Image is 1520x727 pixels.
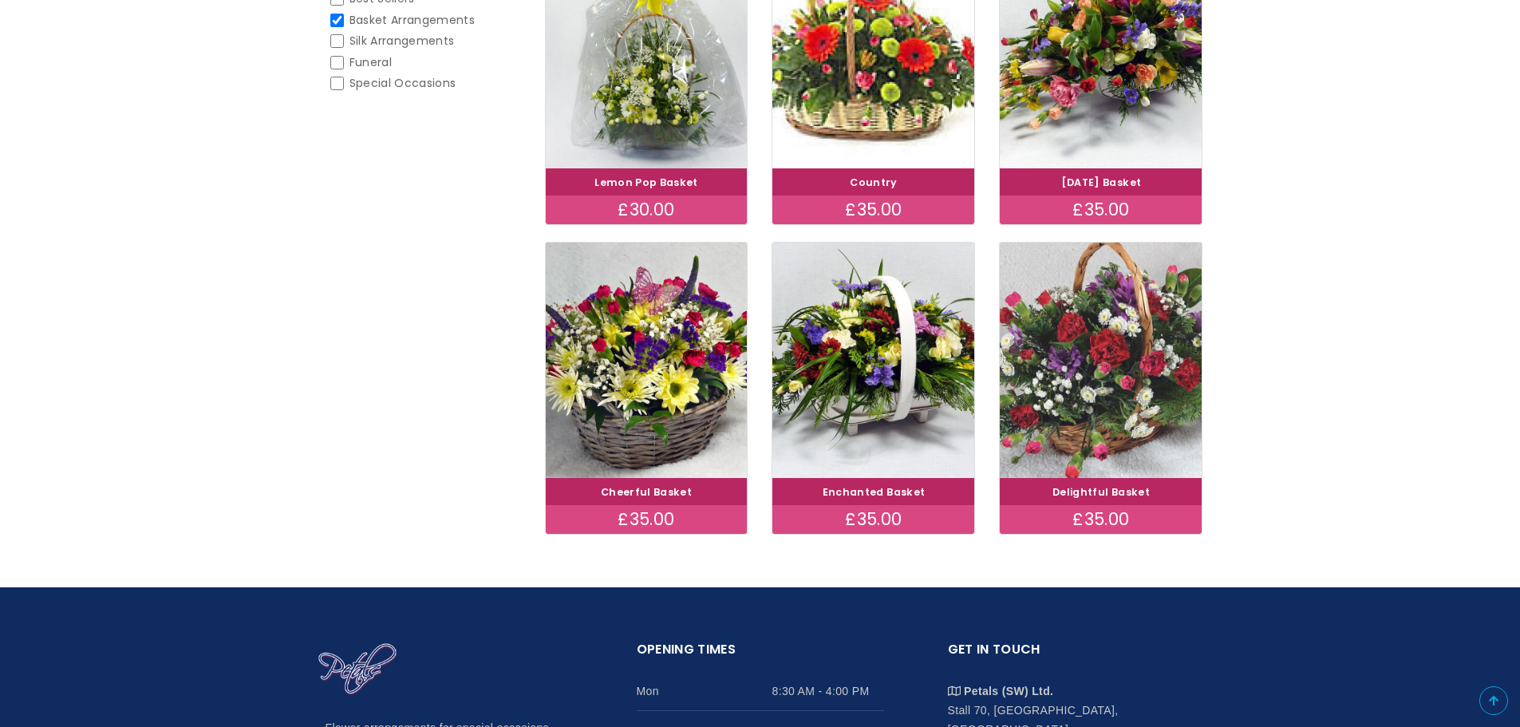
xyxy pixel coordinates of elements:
[349,33,455,49] span: Silk Arrangements
[772,682,884,701] span: 8:30 AM - 4:00 PM
[772,505,974,534] div: £35.00
[772,196,974,224] div: £35.00
[964,685,1053,697] strong: Petals (SW) Ltd.
[349,75,456,91] span: Special Occasions
[594,176,698,189] a: Lemon Pop Basket
[318,642,397,697] img: Home
[988,229,1214,492] img: Delightful Basket
[1000,505,1202,534] div: £35.00
[546,196,748,224] div: £30.00
[1052,485,1150,499] a: Delightful Basket
[349,12,476,28] span: Basket Arrangements
[948,639,1195,670] h2: Get in touch
[546,243,748,478] img: Cheerful Basket
[637,639,884,670] h2: Opening Times
[850,176,897,189] a: Country
[1061,176,1142,189] a: [DATE] Basket
[601,485,692,499] a: Cheerful Basket
[772,243,974,478] img: Enchanted Basket
[637,670,884,711] li: Mon
[349,54,392,70] span: Funeral
[546,505,748,534] div: £35.00
[823,485,926,499] a: Enchanted Basket
[1000,196,1202,224] div: £35.00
